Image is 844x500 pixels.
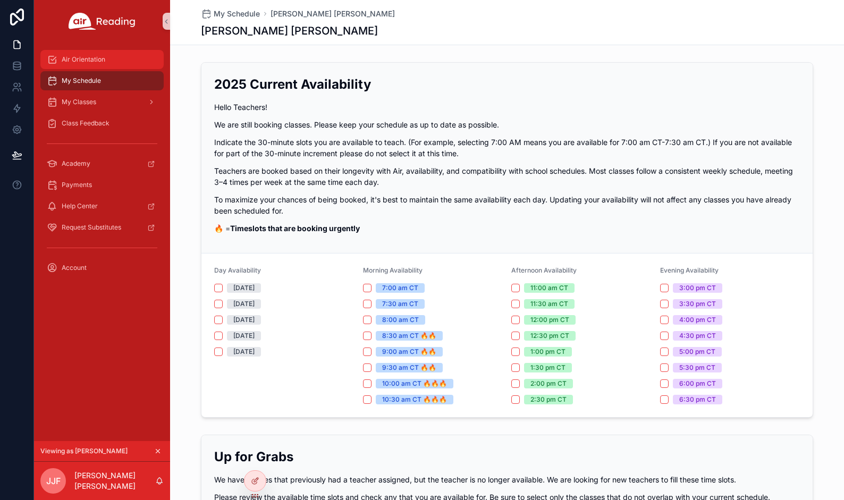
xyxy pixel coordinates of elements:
div: 10:30 am CT 🔥🔥🔥 [382,395,447,404]
div: 10:00 am CT 🔥🔥🔥 [382,379,447,388]
h2: Up for Grabs [214,448,800,465]
div: [DATE] [233,299,255,309]
span: Afternoon Availability [511,266,577,274]
a: My Classes [40,92,164,112]
div: 1:30 pm CT [530,363,566,372]
span: Air Orientation [62,55,105,64]
span: Account [62,264,87,272]
span: Morning Availability [363,266,423,274]
div: [DATE] [233,347,255,357]
div: 5:30 pm CT [679,363,715,372]
span: Request Substitutes [62,223,121,232]
div: 7:00 am CT [382,283,418,293]
div: 12:30 pm CT [530,331,569,341]
span: Day Availability [214,266,261,274]
p: [PERSON_NAME] [PERSON_NAME] [74,470,155,491]
a: Air Orientation [40,50,164,69]
div: 9:00 am CT 🔥🔥 [382,347,436,357]
span: Payments [62,181,92,189]
span: Class Feedback [62,119,109,128]
div: 2:30 pm CT [530,395,567,404]
h2: 2025 Current Availability [214,75,800,93]
img: App logo [69,13,136,30]
p: We are still booking classes. Please keep your schedule as up to date as possible. [214,119,800,130]
div: [DATE] [233,315,255,325]
a: Class Feedback [40,114,164,133]
div: 8:30 am CT 🔥🔥 [382,331,436,341]
span: My Classes [62,98,96,106]
div: 7:30 am CT [382,299,418,309]
div: 3:30 pm CT [679,299,716,309]
p: Teachers are booked based on their longevity with Air, availability, and compatibility with schoo... [214,165,800,188]
strong: Timeslots that are booking urgently [230,224,360,233]
div: 5:00 pm CT [679,347,715,357]
p: To maximize your chances of being booked, it's best to maintain the same availability each day. U... [214,194,800,216]
a: Academy [40,154,164,173]
p: Indicate the 30-minute slots you are available to teach. (For example, selecting 7:00 AM means yo... [214,137,800,159]
div: [DATE] [233,331,255,341]
a: Request Substitutes [40,218,164,237]
div: [DATE] [233,283,255,293]
span: Viewing as [PERSON_NAME] [40,447,128,455]
div: 3:00 pm CT [679,283,716,293]
a: [PERSON_NAME] [PERSON_NAME] [271,9,395,19]
a: Help Center [40,197,164,216]
p: 🔥 = [214,223,800,234]
span: My Schedule [214,9,260,19]
p: Hello Teachers! [214,101,800,113]
div: 9:30 am CT 🔥🔥 [382,363,436,372]
span: JJF [46,474,61,487]
div: 12:00 pm CT [530,315,569,325]
div: 4:00 pm CT [679,315,716,325]
div: 11:30 am CT [530,299,568,309]
div: 11:00 am CT [530,283,568,293]
span: Academy [62,159,90,168]
a: Payments [40,175,164,194]
div: 4:30 pm CT [679,331,716,341]
a: My Schedule [201,9,260,19]
div: 6:00 pm CT [679,379,716,388]
div: 8:00 am CT [382,315,419,325]
div: scrollable content [34,43,170,291]
span: Evening Availability [660,266,719,274]
div: 2:00 pm CT [530,379,567,388]
p: We have classes that previously had a teacher assigned, but the teacher is no longer available. W... [214,474,800,485]
a: Account [40,258,164,277]
span: Help Center [62,202,98,210]
div: 6:30 pm CT [679,395,716,404]
a: My Schedule [40,71,164,90]
h1: [PERSON_NAME] [PERSON_NAME] [201,23,378,38]
div: 1:00 pm CT [530,347,566,357]
span: My Schedule [62,77,101,85]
